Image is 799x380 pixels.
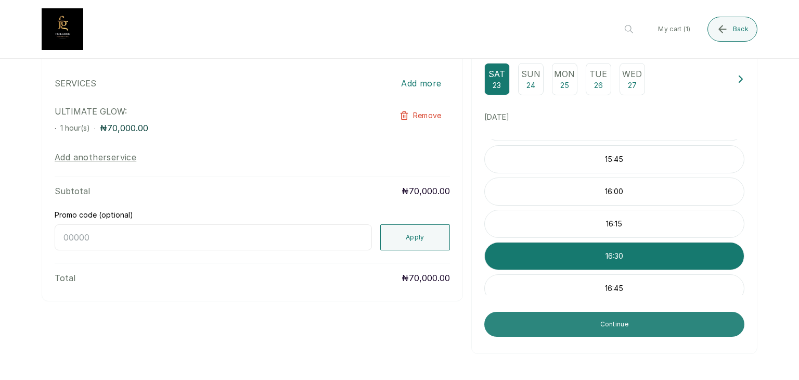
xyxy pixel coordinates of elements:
[380,224,450,250] button: Apply
[493,80,501,91] p: 23
[393,72,449,95] button: Add more
[55,185,90,197] p: Subtotal
[55,272,75,284] p: Total
[55,122,371,134] div: · ·
[622,68,642,80] p: Wed
[560,80,569,91] p: 25
[413,110,442,121] span: Remove
[55,105,371,118] p: ULTIMATE GLOW:
[488,68,505,80] p: Sat
[650,17,699,42] button: My cart (1)
[485,251,744,261] p: 16:30
[42,8,83,50] img: business logo
[485,186,744,197] p: 16:00
[554,68,575,80] p: Mon
[402,272,450,284] p: ₦70,000.00
[391,105,450,126] button: Remove
[484,112,744,122] p: [DATE]
[733,25,749,33] span: Back
[485,154,744,164] p: 15:45
[485,219,744,229] p: 16:15
[100,122,148,134] p: ₦70,000.00
[484,312,744,337] button: Continue
[402,185,450,197] p: ₦70,000.00
[55,210,133,220] label: Promo code (optional)
[60,123,90,132] span: 1 hour(s)
[589,68,607,80] p: Tue
[485,283,744,294] p: 16:45
[55,224,372,250] input: 00000
[594,80,603,91] p: 26
[521,68,540,80] p: Sun
[628,80,637,91] p: 27
[707,17,757,42] button: Back
[55,151,136,163] button: Add anotherservice
[55,77,96,90] p: SERVICES
[526,80,535,91] p: 24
